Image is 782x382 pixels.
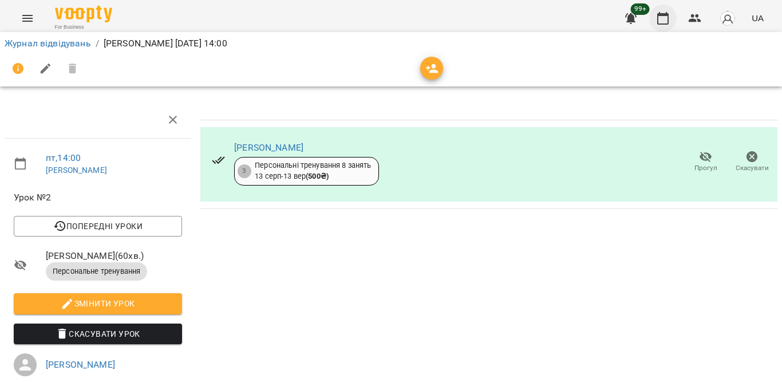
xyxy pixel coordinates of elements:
[46,166,107,175] a: [PERSON_NAME]
[682,146,729,178] button: Прогул
[46,266,147,277] span: Персональне тренування
[23,297,173,310] span: Змінити урок
[729,146,775,178] button: Скасувати
[55,23,112,31] span: For Business
[752,12,764,24] span: UA
[104,37,227,50] p: [PERSON_NAME] [DATE] 14:00
[255,160,372,182] div: Персональні тренування 8 занять 13 серп - 13 вер
[14,5,41,32] button: Menu
[14,293,182,314] button: Змінити урок
[694,163,717,173] span: Прогул
[23,219,173,233] span: Попередні уроки
[46,249,182,263] span: [PERSON_NAME] ( 60 хв. )
[234,142,303,153] a: [PERSON_NAME]
[14,191,182,204] span: Урок №2
[55,6,112,22] img: Voopty Logo
[736,163,769,173] span: Скасувати
[631,3,650,15] span: 99+
[5,37,777,50] nav: breadcrumb
[306,172,329,180] b: ( 500 ₴ )
[720,10,736,26] img: avatar_s.png
[5,38,91,49] a: Журнал відвідувань
[96,37,99,50] li: /
[14,324,182,344] button: Скасувати Урок
[747,7,768,29] button: UA
[14,216,182,237] button: Попередні уроки
[238,164,251,178] div: 3
[46,152,81,163] a: пт , 14:00
[46,359,115,370] a: [PERSON_NAME]
[23,327,173,341] span: Скасувати Урок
